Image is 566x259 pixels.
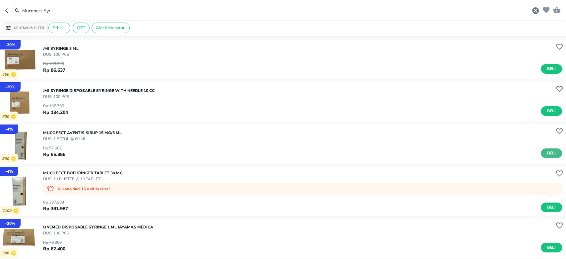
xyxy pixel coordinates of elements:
[43,136,122,142] p: DUS, 1 BOTOL @ 60 ML
[43,67,65,74] p: Rp 86.637
[5,42,15,48] p: - 20 %
[92,25,129,31] span: Alat Kesehatan
[43,151,65,158] p: Rp 55.356
[2,114,11,119] p: 700
[73,25,89,31] span: OTC
[546,65,557,72] span: Beli
[49,25,70,31] span: Ethical
[5,220,15,226] p: - 20 %
[2,251,11,256] p: 300
[73,23,90,33] div: OTC
[43,51,79,57] p: DUS, 100 PCS
[546,150,557,157] span: Beli
[43,145,65,151] p: Rp 57.662
[2,156,11,161] p: 300
[43,205,68,212] p: Rp 381.987
[546,108,557,115] span: Beli
[92,23,130,33] div: Alat Kesehatan
[43,199,68,205] p: Rp 397.903
[43,109,68,116] p: Rp 134.204
[43,94,155,100] p: DUS, 100 PCS
[2,209,13,214] p: 2100
[546,244,557,251] span: Beli
[2,72,11,77] p: 450
[541,243,562,252] button: Beli
[43,88,155,94] p: JMI SYRINGE DISPOSABLE SYRINGE WITH NEEDLE 10 CC
[43,45,79,51] p: JMI SYRINGE 3 ML
[43,245,65,252] p: Rp 62.400
[5,126,13,132] p: - 4 %
[43,224,153,230] p: ONEMED DISPOSABLE SYRINGE 1 ML Jayamas Medica
[43,103,68,109] p: Rp 167.755
[43,176,123,182] p: DUS, 10 BLISTER @ 10 TABLET
[541,106,562,116] button: Beli
[43,170,123,176] p: MUCOPECT Boehringer TABLET 30 MG
[546,204,557,211] span: Beli
[43,239,65,245] p: Rp 78.000
[541,148,562,158] button: Beli
[5,168,13,174] p: - 4 %
[43,230,153,236] p: DUS, 100 PCS
[43,130,122,136] p: MUCOPECT Aventis SIRUP 15 MG/5 ML
[43,183,562,195] div: Kurang dari 16 unit tersisa!
[43,61,65,67] p: Rp 108.296
[48,23,70,33] div: Ethical
[541,64,562,74] button: Beli
[3,23,47,33] button: Urutkan & Filter
[5,84,15,90] p: - 20 %
[14,26,44,31] p: Urutkan & Filter
[22,7,532,14] input: Cari 4000+ produk di sini
[541,203,562,212] button: Beli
